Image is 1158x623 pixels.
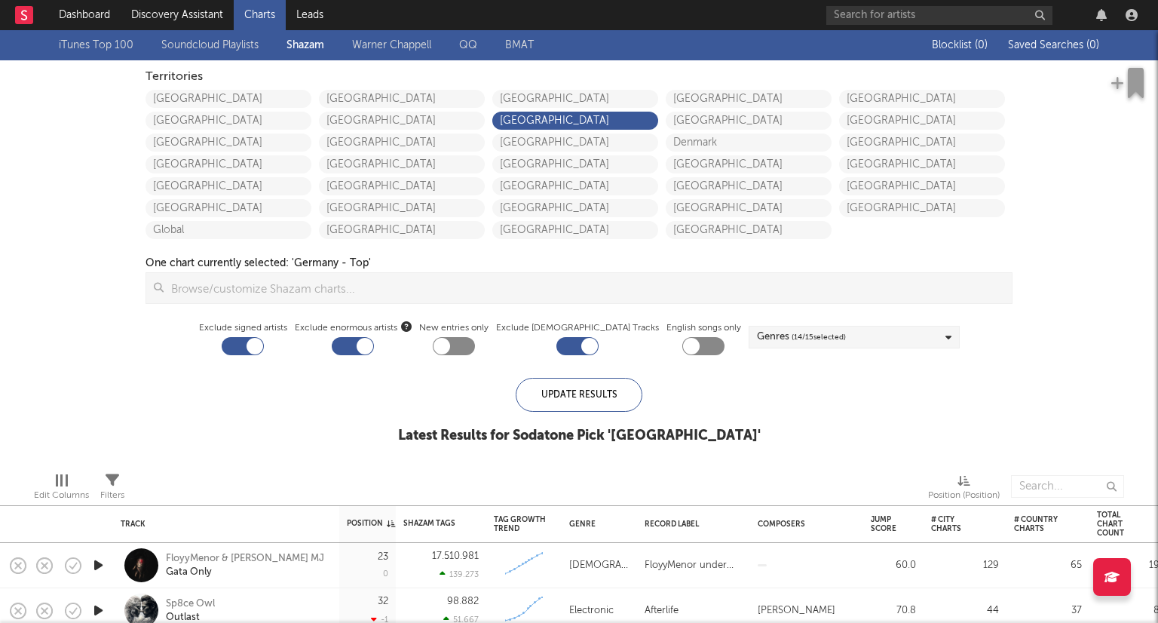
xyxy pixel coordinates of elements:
[383,570,388,578] div: 0
[319,90,485,108] a: [GEOGRAPHIC_DATA]
[492,112,658,130] a: [GEOGRAPHIC_DATA]
[826,6,1052,25] input: Search for artists
[839,90,1005,108] a: [GEOGRAPHIC_DATA]
[1003,39,1099,51] button: Saved Searches (0)
[319,133,485,152] a: [GEOGRAPHIC_DATA]
[34,468,89,511] div: Edit Columns
[398,427,761,445] div: Latest Results for Sodatone Pick ' [GEOGRAPHIC_DATA] '
[932,40,988,51] span: Blocklist
[459,36,477,54] a: QQ
[645,557,743,575] div: FloyyMenor under exclusive license to UnitedMasters LLC
[199,319,287,337] label: Exclude signed artists
[645,602,679,620] div: Afterlife
[1008,40,1099,51] span: Saved Searches
[319,199,485,217] a: [GEOGRAPHIC_DATA]
[166,552,324,566] div: FloyyMenor & [PERSON_NAME] MJ
[931,557,999,575] div: 129
[931,515,976,533] div: # City Charts
[492,90,658,108] a: [GEOGRAPHIC_DATA]
[505,36,534,54] a: BMAT
[492,221,658,239] a: [GEOGRAPHIC_DATA]
[146,155,311,173] a: [GEOGRAPHIC_DATA]
[146,254,371,272] div: One chart currently selected: ' Germany - Top '
[975,40,988,51] span: ( 0 )
[492,199,658,217] a: [GEOGRAPHIC_DATA]
[666,155,832,173] a: [GEOGRAPHIC_DATA]
[166,566,324,579] div: Gata Only
[378,552,388,562] div: 23
[166,597,215,611] div: Sp8ce Owl
[492,133,658,152] a: [GEOGRAPHIC_DATA]
[146,221,311,239] a: Global
[295,319,412,337] span: Exclude enormous artists
[146,68,1012,86] div: Territories
[666,319,741,337] label: English songs only
[928,486,1000,505] div: Position (Position)
[839,112,1005,130] a: [GEOGRAPHIC_DATA]
[121,520,324,529] div: Track
[492,177,658,195] a: [GEOGRAPHIC_DATA]
[146,90,311,108] a: [GEOGRAPHIC_DATA]
[146,177,311,195] a: [GEOGRAPHIC_DATA]
[645,520,735,529] div: Record Label
[839,155,1005,173] a: [GEOGRAPHIC_DATA]
[1011,475,1124,498] input: Search...
[758,520,848,529] div: Composers
[666,221,832,239] a: [GEOGRAPHIC_DATA]
[100,486,124,505] div: Filters
[666,112,832,130] a: [GEOGRAPHIC_DATA]
[569,520,622,529] div: Genre
[447,597,479,606] div: 98.882
[871,557,916,575] div: 60.0
[666,177,832,195] a: [GEOGRAPHIC_DATA]
[928,468,1000,511] div: Position (Position)
[419,319,489,337] label: New entries only
[59,36,133,54] a: iTunes Top 100
[146,133,311,152] a: [GEOGRAPHIC_DATA]
[403,519,456,528] div: Shazam Tags
[496,319,659,337] label: Exclude [DEMOGRAPHIC_DATA] Tracks
[1097,511,1142,538] div: Total Chart Count
[492,155,658,173] a: [GEOGRAPHIC_DATA]
[1086,40,1099,51] span: ( 0 )
[440,569,479,579] div: 139.273
[871,602,916,620] div: 70.8
[161,36,259,54] a: Soundcloud Playlists
[516,378,642,412] div: Update Results
[666,199,832,217] a: [GEOGRAPHIC_DATA]
[432,551,479,561] div: 17.510.981
[839,199,1005,217] a: [GEOGRAPHIC_DATA]
[758,602,835,620] div: [PERSON_NAME]
[166,552,324,579] a: FloyyMenor & [PERSON_NAME] MJGata Only
[931,602,999,620] div: 44
[319,221,485,239] a: [GEOGRAPHIC_DATA]
[1014,557,1082,575] div: 65
[146,199,311,217] a: [GEOGRAPHIC_DATA]
[569,557,630,575] div: [DEMOGRAPHIC_DATA]
[1014,515,1059,533] div: # Country Charts
[871,515,896,533] div: Jump Score
[839,133,1005,152] a: [GEOGRAPHIC_DATA]
[378,597,388,606] div: 32
[100,468,124,511] div: Filters
[839,177,1005,195] a: [GEOGRAPHIC_DATA]
[146,112,311,130] a: [GEOGRAPHIC_DATA]
[347,519,395,528] div: Position
[319,177,485,195] a: [GEOGRAPHIC_DATA]
[319,155,485,173] a: [GEOGRAPHIC_DATA]
[319,112,485,130] a: [GEOGRAPHIC_DATA]
[757,328,846,346] div: Genres
[494,515,547,533] div: Tag Growth Trend
[352,36,431,54] a: Warner Chappell
[666,133,832,152] a: Denmark
[569,602,614,620] div: Electronic
[666,90,832,108] a: [GEOGRAPHIC_DATA]
[401,319,412,333] button: Exclude enormous artists
[792,328,846,346] span: ( 14 / 15 selected)
[34,486,89,505] div: Edit Columns
[1014,602,1082,620] div: 37
[164,273,1012,303] input: Browse/customize Shazam charts...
